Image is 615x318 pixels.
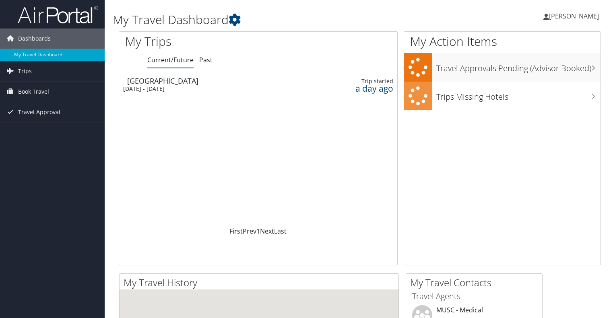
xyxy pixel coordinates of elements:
a: 1 [256,227,260,236]
a: [PERSON_NAME] [543,4,607,28]
span: Trips [18,61,32,81]
h2: My Travel Contacts [410,276,542,289]
a: Next [260,227,274,236]
h1: My Trips [125,33,275,50]
a: Trips Missing Hotels [404,82,601,110]
a: Last [274,227,287,236]
h1: My Action Items [404,33,601,50]
img: airportal-logo.png [18,5,98,24]
div: [DATE] - [DATE] [123,85,292,92]
div: [GEOGRAPHIC_DATA] [127,77,296,84]
h3: Travel Approvals Pending (Advisor Booked) [436,59,601,74]
a: Travel Approvals Pending (Advisor Booked) [404,53,601,82]
div: Trip started [324,78,393,85]
span: Travel Approval [18,102,60,122]
span: Dashboards [18,29,51,49]
a: Current/Future [147,55,194,64]
h3: Travel Agents [412,291,536,302]
h2: My Travel History [124,276,398,289]
div: a day ago [324,85,393,92]
span: [PERSON_NAME] [549,12,599,21]
a: First [229,227,243,236]
a: Past [199,55,213,64]
span: Book Travel [18,82,49,102]
h3: Trips Missing Hotels [436,87,601,103]
h1: My Travel Dashboard [113,11,442,28]
a: Prev [243,227,256,236]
